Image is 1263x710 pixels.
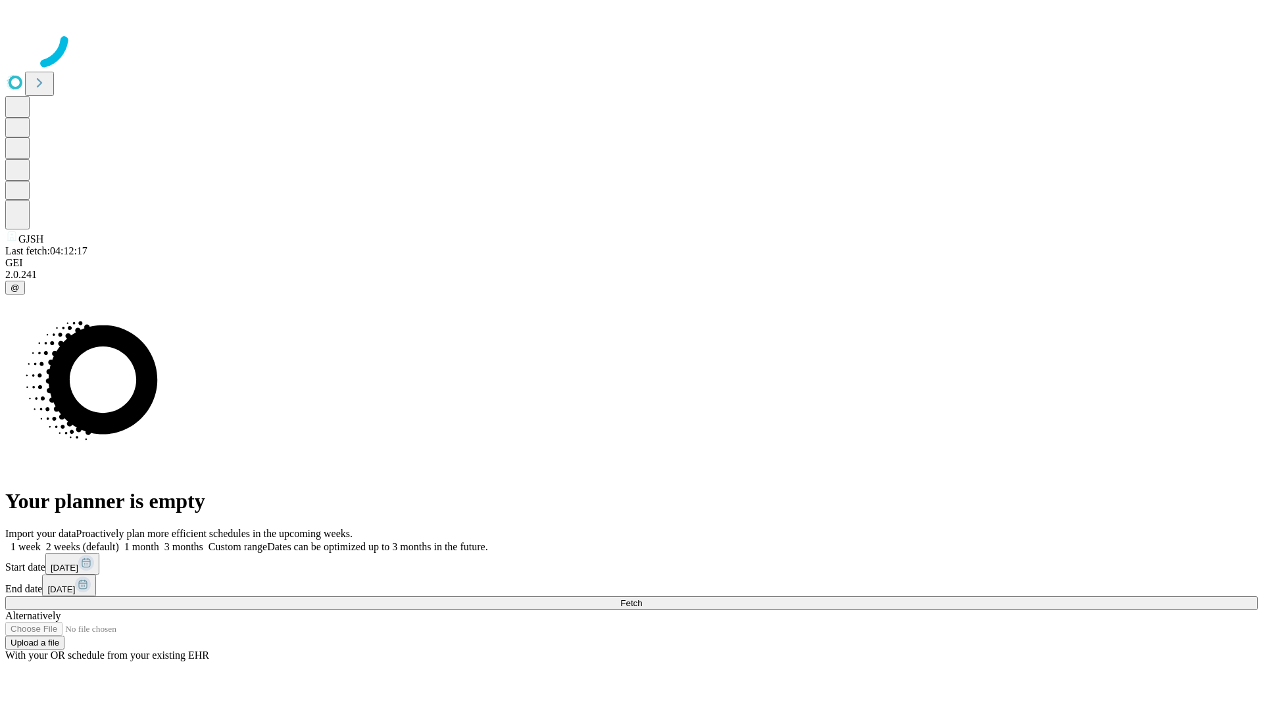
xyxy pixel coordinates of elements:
[42,575,96,596] button: [DATE]
[124,541,159,552] span: 1 month
[76,528,353,539] span: Proactively plan more efficient schedules in the upcoming weeks.
[5,528,76,539] span: Import your data
[620,598,642,608] span: Fetch
[5,575,1258,596] div: End date
[5,269,1258,281] div: 2.0.241
[11,283,20,293] span: @
[47,584,75,594] span: [DATE]
[46,541,119,552] span: 2 weeks (default)
[5,257,1258,269] div: GEI
[5,636,64,650] button: Upload a file
[209,541,267,552] span: Custom range
[5,281,25,295] button: @
[5,596,1258,610] button: Fetch
[267,541,487,552] span: Dates can be optimized up to 3 months in the future.
[11,541,41,552] span: 1 week
[45,553,99,575] button: [DATE]
[5,650,209,661] span: With your OR schedule from your existing EHR
[164,541,203,552] span: 3 months
[5,245,87,256] span: Last fetch: 04:12:17
[5,553,1258,575] div: Start date
[51,563,78,573] span: [DATE]
[18,233,43,245] span: GJSH
[5,489,1258,513] h1: Your planner is empty
[5,610,61,621] span: Alternatively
